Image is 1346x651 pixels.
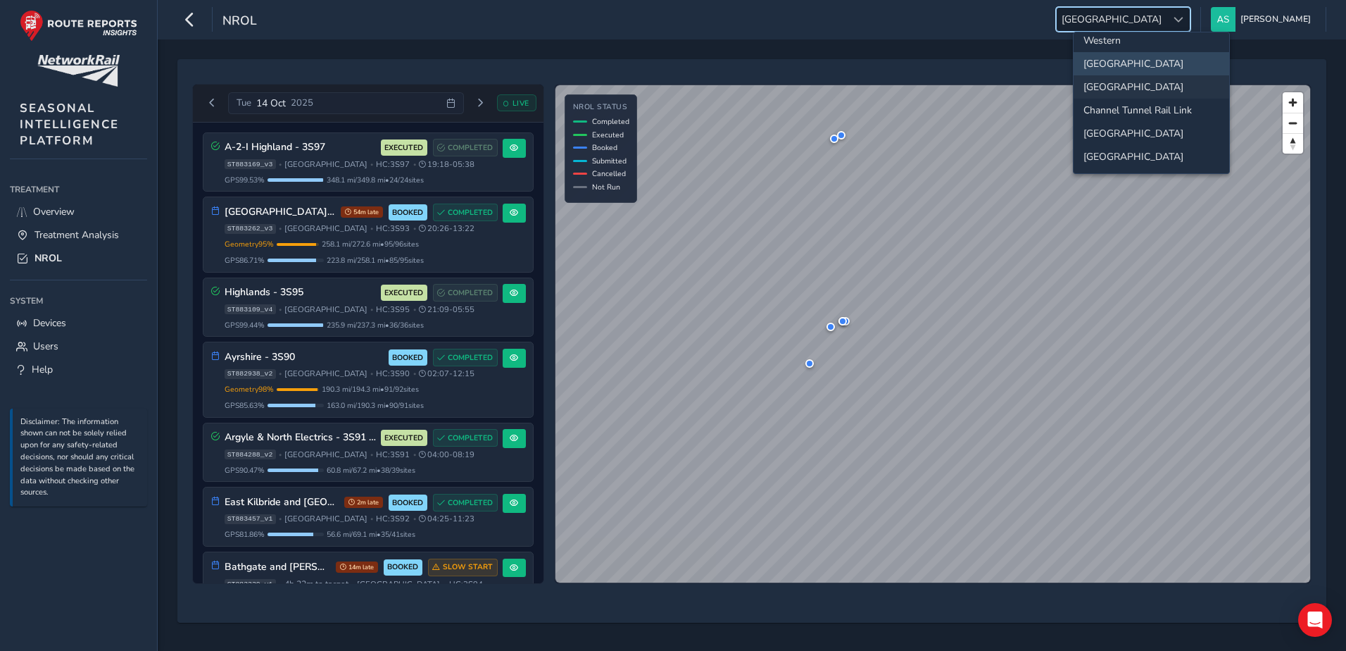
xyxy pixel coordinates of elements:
[573,103,629,112] h4: NROL Status
[1283,92,1303,113] button: Zoom in
[413,370,416,378] span: •
[370,306,373,314] span: •
[225,159,276,169] span: ST883169_v3
[419,368,474,379] span: 02:07 - 12:15
[357,579,440,590] span: [GEOGRAPHIC_DATA]
[33,340,58,353] span: Users
[225,497,339,509] h3: East Kilbride and [GEOGRAPHIC_DATA]
[225,255,265,266] span: GPS 86.71 %
[10,179,147,200] div: Treatment
[392,497,423,509] span: BOOKED
[392,207,423,218] span: BOOKED
[284,514,367,524] span: [GEOGRAPHIC_DATA]
[592,168,626,179] span: Cancelled
[32,363,53,376] span: Help
[486,581,489,588] span: •
[341,206,383,218] span: 54m late
[284,449,367,460] span: [GEOGRAPHIC_DATA]
[344,497,383,508] span: 2m late
[201,94,224,112] button: Previous day
[20,10,137,42] img: rr logo
[1211,7,1235,32] img: diamond-layout
[284,368,367,379] span: [GEOGRAPHIC_DATA]
[225,175,265,185] span: GPS 99.53 %
[370,370,373,378] span: •
[370,161,373,168] span: •
[1211,7,1316,32] button: [PERSON_NAME]
[448,497,493,509] span: COMPLETED
[1074,75,1229,99] li: Anglia
[284,578,348,590] span: 4h 22m to target
[376,159,410,170] span: HC: 3S97
[413,451,416,459] span: •
[225,206,336,218] h3: [GEOGRAPHIC_DATA], [GEOGRAPHIC_DATA], [GEOGRAPHIC_DATA] 3S93
[225,239,274,249] span: Geometry 95 %
[225,400,265,411] span: GPS 85.63 %
[387,562,418,573] span: BOOKED
[370,225,373,232] span: •
[327,255,424,266] span: 223.8 mi / 258.1 mi • 85 / 95 sites
[279,225,282,232] span: •
[512,98,529,108] span: LIVE
[1074,52,1229,75] li: Scotland
[448,352,493,364] span: COMPLETED
[225,224,276,234] span: ST883262_v3
[327,465,415,476] span: 60.8 mi / 67.2 mi • 38 / 39 sites
[237,97,251,109] span: Tue
[1240,7,1311,32] span: [PERSON_NAME]
[34,252,62,265] span: NROL
[225,287,376,299] h3: Highlands - 3S95
[225,142,376,154] h3: A-2-I Highland - 3S97
[225,432,376,444] h3: Argyle & North Electrics - 3S91 AM
[10,223,147,247] a: Treatment Analysis
[279,306,282,314] span: •
[225,449,276,459] span: ST884288_v2
[1074,122,1229,145] li: East Coast
[37,55,120,87] img: customer logo
[225,579,276,589] span: ST883339_v1
[443,562,493,573] span: SLOW START
[1074,99,1229,122] li: Channel Tunnel Rail Link
[384,142,423,154] span: EXECUTED
[327,400,424,411] span: 163.0 mi / 190.3 mi • 90 / 91 sites
[448,287,493,299] span: COMPLETED
[384,433,423,444] span: EXECUTED
[351,581,354,588] span: •
[225,352,384,364] h3: Ayrshire - 3S90
[10,290,147,311] div: System
[10,200,147,223] a: Overview
[413,225,416,232] span: •
[384,287,423,299] span: EXECUTED
[284,223,367,234] span: [GEOGRAPHIC_DATA]
[448,207,493,218] span: COMPLETED
[1074,29,1229,52] li: Western
[284,304,367,315] span: [GEOGRAPHIC_DATA]
[322,384,419,395] span: 190.3 mi / 194.3 mi • 91 / 92 sites
[256,97,286,110] span: 14 Oct
[225,562,331,573] h3: Bathgate and [PERSON_NAME]
[419,223,474,234] span: 20:26 - 13:22
[279,515,282,523] span: •
[419,304,474,315] span: 21:09 - 05:55
[592,142,617,153] span: Booked
[1283,133,1303,154] button: Reset bearing to north
[370,451,373,459] span: •
[225,514,276,524] span: ST883457_v1
[20,416,140,500] p: Disclaimer: The information shown can not be solely relied upon for any safety-related decisions,...
[392,352,423,364] span: BOOKED
[419,159,474,170] span: 19:18 - 05:38
[413,306,416,314] span: •
[10,358,147,381] a: Help
[33,205,75,218] span: Overview
[33,316,66,330] span: Devices
[225,369,276,379] span: ST882938_v2
[419,449,474,460] span: 04:00 - 08:19
[279,370,282,378] span: •
[449,579,483,590] span: HC: 3S94
[336,562,378,573] span: 14m late
[20,100,119,149] span: SEASONAL INTELLIGENCE PLATFORM
[448,142,493,154] span: COMPLETED
[448,433,493,444] span: COMPLETED
[225,384,274,395] span: Geometry 98 %
[469,94,492,112] button: Next day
